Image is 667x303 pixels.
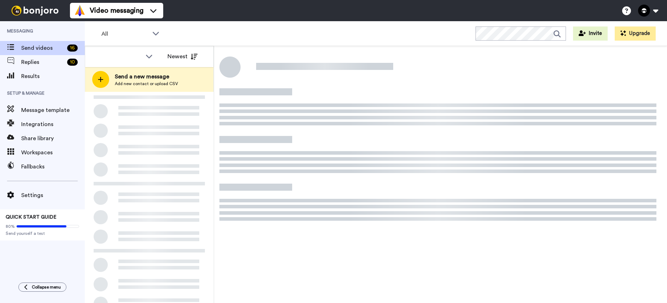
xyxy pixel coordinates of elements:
span: Message template [21,106,85,114]
div: 10 [67,59,78,66]
span: Send a new message [115,72,178,81]
button: Newest [162,49,203,64]
span: Send yourself a test [6,231,79,236]
span: Results [21,72,85,81]
span: Collapse menu [32,284,61,290]
span: Add new contact or upload CSV [115,81,178,87]
span: Video messaging [90,6,143,16]
span: Fallbacks [21,162,85,171]
div: 16 [67,44,78,52]
button: Invite [573,26,608,41]
span: Replies [21,58,64,66]
span: Integrations [21,120,85,129]
button: Upgrade [615,26,656,41]
span: All [101,30,149,38]
img: vm-color.svg [74,5,85,16]
span: 80% [6,224,15,229]
span: QUICK START GUIDE [6,215,57,220]
img: bj-logo-header-white.svg [8,6,61,16]
span: Settings [21,191,85,200]
span: Workspaces [21,148,85,157]
span: Send videos [21,44,64,52]
button: Collapse menu [18,283,66,292]
span: Share library [21,134,85,143]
